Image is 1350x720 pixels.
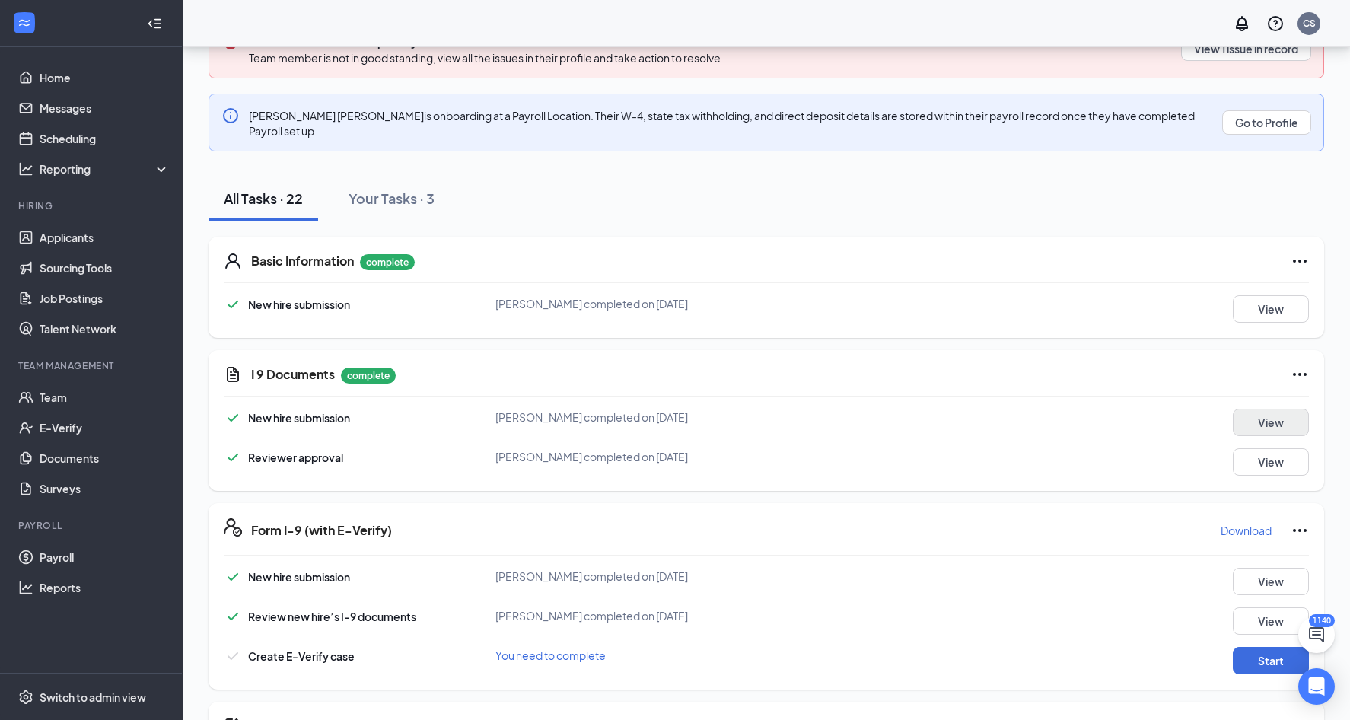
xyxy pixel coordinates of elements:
svg: ChatActive [1307,626,1326,644]
svg: Settings [18,690,33,705]
span: Review new hire’s I-9 documents [248,610,416,623]
div: Payroll [18,519,167,532]
svg: CustomFormIcon [224,365,242,384]
a: Documents [40,443,170,473]
a: Messages [40,93,170,123]
a: Payroll [40,542,170,572]
svg: Notifications [1233,14,1251,33]
a: Scheduling [40,123,170,154]
svg: QuestionInfo [1266,14,1285,33]
svg: Checkmark [224,409,242,427]
a: Team [40,382,170,413]
span: You need to complete [495,648,606,662]
span: Team member is not in good standing, view all the issues in their profile and take action to reso... [249,51,724,65]
div: Reporting [40,161,170,177]
h5: Basic Information [251,253,354,269]
button: View 1 issue in record [1181,37,1311,61]
button: View [1233,607,1309,635]
svg: WorkstreamLogo [17,15,32,30]
a: Applicants [40,222,170,253]
a: Talent Network [40,314,170,344]
button: View [1233,295,1309,323]
svg: Ellipses [1291,252,1309,270]
svg: Checkmark [224,647,242,665]
button: View [1233,409,1309,436]
a: Home [40,62,170,93]
span: [PERSON_NAME] [PERSON_NAME] is onboarding at a Payroll Location. Their W-4, state tax withholding... [249,109,1195,138]
h5: Form I-9 (with E-Verify) [251,522,392,539]
p: complete [360,254,415,270]
div: Switch to admin view [40,690,146,705]
svg: FormI9EVerifyIcon [224,518,242,537]
svg: Checkmark [224,295,242,314]
a: Sourcing Tools [40,253,170,283]
span: [PERSON_NAME] completed on [DATE] [495,410,688,424]
svg: Collapse [147,16,162,31]
span: New hire submission [248,570,350,584]
span: [PERSON_NAME] completed on [DATE] [495,609,688,623]
a: Reports [40,572,170,603]
a: Job Postings [40,283,170,314]
svg: Analysis [18,161,33,177]
div: Team Management [18,359,167,372]
div: Your Tasks · 3 [349,189,435,208]
div: Hiring [18,199,167,212]
p: Download [1221,523,1272,538]
a: Surveys [40,473,170,504]
p: complete [341,368,396,384]
span: New hire submission [248,298,350,311]
button: Download [1220,518,1272,543]
button: View [1233,448,1309,476]
span: New hire submission [248,411,350,425]
a: E-Verify [40,413,170,443]
span: [PERSON_NAME] completed on [DATE] [495,569,688,583]
svg: Checkmark [224,568,242,586]
span: Reviewer approval [248,451,343,464]
button: ChatActive [1298,616,1335,653]
div: 1140 [1309,614,1335,627]
svg: Info [221,107,240,125]
svg: User [224,252,242,270]
button: Go to Profile [1222,110,1311,135]
svg: Checkmark [224,448,242,467]
span: [PERSON_NAME] completed on [DATE] [495,297,688,311]
div: All Tasks · 22 [224,189,303,208]
div: Open Intercom Messenger [1298,668,1335,705]
span: Create E-Verify case [248,649,355,663]
span: [PERSON_NAME] completed on [DATE] [495,450,688,464]
svg: Ellipses [1291,521,1309,540]
h5: I 9 Documents [251,366,335,383]
svg: Ellipses [1291,365,1309,384]
div: CS [1303,17,1316,30]
svg: Checkmark [224,607,242,626]
button: View [1233,568,1309,595]
button: Start [1233,647,1309,674]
